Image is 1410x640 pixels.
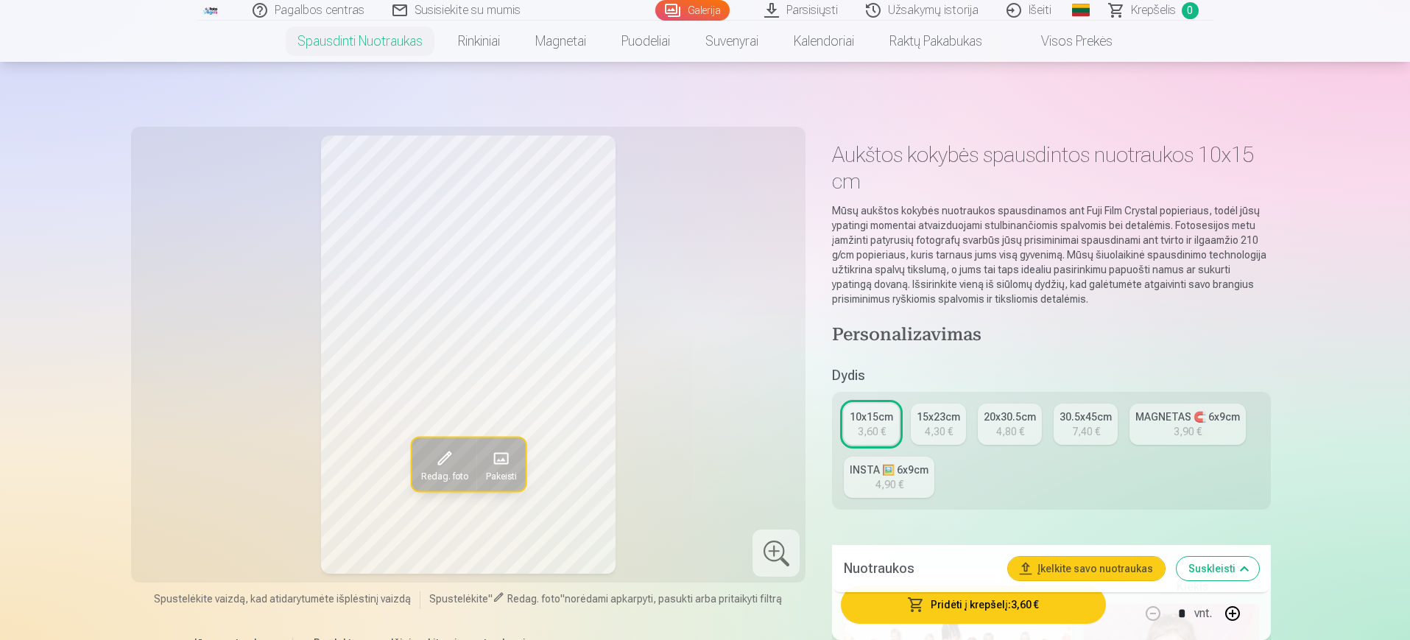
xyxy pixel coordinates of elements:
button: Pridėti į krepšelį:3,60 € [841,586,1105,624]
a: 10x15cm3,60 € [844,404,899,445]
a: Visos prekės [1000,21,1130,62]
span: 0 [1182,2,1199,19]
div: INSTA 🖼️ 6x9cm [850,463,928,477]
span: " [488,593,493,605]
a: Kalendoriai [776,21,872,62]
div: 4,90 € [875,477,903,492]
h1: Aukštos kokybės spausdintos nuotraukos 10x15 cm [832,141,1270,194]
h5: Nuotraukos [844,558,995,579]
div: 3,60 € [858,424,886,439]
span: Spustelėkite [429,593,488,605]
span: Pakeisti [485,470,516,482]
a: Puodeliai [604,21,688,62]
a: 30.5x45cm7,40 € [1054,404,1118,445]
button: Suskleisti [1177,557,1259,580]
div: 30.5x45cm [1060,409,1112,424]
a: Suvenyrai [688,21,776,62]
div: 15x23cm [917,409,960,424]
button: Pakeisti [476,437,525,490]
a: Spausdinti nuotraukas [280,21,440,62]
a: Rinkiniai [440,21,518,62]
p: Mūsų aukštos kokybės nuotraukos spausdinamos ant Fuji Film Crystal popieriaus, todėl jūsų ypating... [832,203,1270,306]
div: 3,90 € [1174,424,1202,439]
span: Redag. foto [420,470,468,482]
div: MAGNETAS 🧲 6x9cm [1135,409,1240,424]
button: Redag. foto [412,437,476,490]
div: 4,30 € [925,424,953,439]
a: 20x30.5cm4,80 € [978,404,1042,445]
img: /fa5 [203,6,219,15]
div: 20x30.5cm [984,409,1036,424]
a: Magnetai [518,21,604,62]
a: 15x23cm4,30 € [911,404,966,445]
span: Spustelėkite vaizdą, kad atidarytumėte išplėstinį vaizdą [154,591,411,606]
h4: Personalizavimas [832,324,1270,348]
span: Redag. foto [507,593,560,605]
span: " [560,593,565,605]
h5: Dydis [832,365,1270,386]
div: 10x15cm [850,409,893,424]
button: Įkelkite savo nuotraukas [1008,557,1165,580]
a: Raktų pakabukas [872,21,1000,62]
div: 7,40 € [1072,424,1100,439]
a: INSTA 🖼️ 6x9cm4,90 € [844,457,934,498]
div: 4,80 € [996,424,1024,439]
span: Krepšelis [1131,1,1176,19]
div: vnt. [1194,596,1212,631]
span: norėdami apkarpyti, pasukti arba pritaikyti filtrą [565,593,782,605]
a: MAGNETAS 🧲 6x9cm3,90 € [1129,404,1246,445]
